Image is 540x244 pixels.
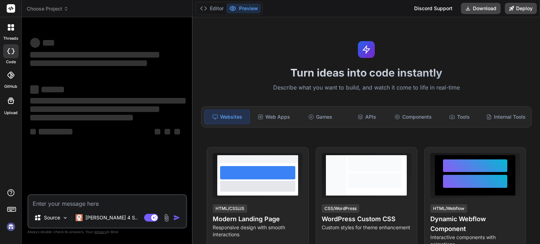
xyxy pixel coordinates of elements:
p: [PERSON_NAME] 4 S.. [85,214,138,221]
label: code [6,59,16,65]
img: Pick Models [62,215,68,221]
button: Deploy [505,3,537,14]
div: Games [298,110,343,124]
label: GitHub [4,84,17,90]
span: ‌ [30,52,159,58]
span: ‌ [39,129,72,134]
img: icon [173,214,180,221]
label: threads [3,35,18,41]
div: Websites [204,110,250,124]
button: Preview [226,4,261,13]
span: Choose Project [27,5,69,12]
img: attachment [162,214,171,222]
div: HTML/Webflow [430,204,467,213]
button: Download [461,3,501,14]
span: ‌ [41,87,64,92]
h4: WordPress Custom CSS [322,214,411,224]
div: APIs [344,110,389,124]
p: Describe what you want to build, and watch it come to life in real-time [197,83,536,92]
div: Components [391,110,436,124]
div: Discord Support [410,3,457,14]
label: Upload [4,110,18,116]
span: privacy [94,230,107,234]
span: ‌ [155,129,160,134]
p: Responsive design with smooth interactions [213,224,302,238]
span: ‌ [30,98,186,104]
p: Always double-check its answers. Your in Bind [27,229,187,235]
div: Web Apps [251,110,296,124]
div: Internal Tools [483,110,528,124]
span: ‌ [30,106,159,112]
h4: Dynamic Webflow Component [430,214,520,234]
h4: Modern Landing Page [213,214,302,224]
span: ‌ [174,129,180,134]
span: ‌ [43,40,54,46]
img: signin [5,221,17,233]
h1: Turn ideas into code instantly [197,66,536,79]
span: ‌ [30,60,147,66]
span: ‌ [30,38,40,48]
div: CSS/WordPress [322,204,359,213]
img: Claude 4 Sonnet [76,214,83,221]
span: ‌ [30,115,133,120]
button: Editor [197,4,226,13]
span: ‌ [30,129,36,134]
div: Tools [437,110,482,124]
p: Source [44,214,60,221]
span: ‌ [30,85,39,94]
p: Custom styles for theme enhancement [322,224,411,231]
span: ‌ [165,129,170,134]
div: HTML/CSS/JS [213,204,247,213]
